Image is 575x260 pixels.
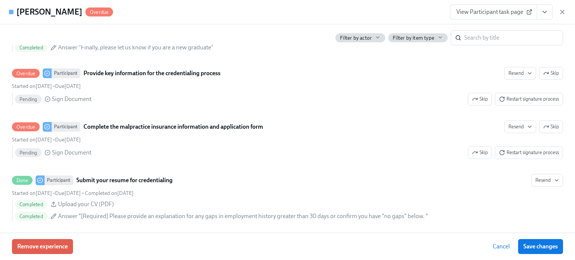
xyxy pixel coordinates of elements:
span: Filter by actor [340,34,372,42]
span: Save changes [523,243,558,250]
span: Completed [15,214,48,219]
span: Completed [15,202,48,207]
div: • [12,136,81,143]
span: Pending [15,150,42,156]
span: Wednesday, October 8th 2025, 7:00 am [55,83,81,89]
span: Wednesday, October 1st 2025, 7:01 am [12,83,52,89]
span: Resend [508,70,532,77]
button: Filter by actor [335,33,385,42]
button: Remove experience [12,239,73,254]
span: Answer "Finally, please let us know if you are a new graduate" [58,43,213,52]
button: OverdueParticipantProvide key information for the credentialing processSkipStarted on[DATE] •Due[... [504,67,536,80]
span: Skip [472,95,488,103]
span: Skip [543,70,559,77]
span: Filter by item type [393,34,434,42]
button: OverdueParticipantComplete the malpractice insurance information and application formResendStarte... [539,120,563,133]
span: Sign Document [52,149,91,157]
button: Cancel [487,239,515,254]
span: Restart signature process [499,95,559,103]
span: Cancel [493,243,510,250]
span: Overdue [12,71,40,76]
button: OverdueParticipantProvide key information for the credentialing processResendSkipStarted on[DATE]... [468,93,492,105]
span: Wednesday, October 1st 2025, 7:01 am [12,190,52,196]
div: Participant [52,122,80,132]
strong: Provide key information for the credentialing process [83,69,220,78]
button: OverdueParticipantComplete the malpractice insurance information and application formResendSkipSt... [495,146,563,159]
span: Skip [543,123,559,131]
button: OverdueParticipantComplete the malpractice insurance information and application formResendSkipSt... [468,146,492,159]
span: Wednesday, October 8th 2025, 7:00 am [55,190,81,196]
span: Skip [472,149,488,156]
span: Overdue [85,9,113,15]
span: Sign Document [52,95,91,103]
a: View Participant task page [450,4,537,19]
button: OverdueParticipantProvide key information for the credentialing processResendStarted on[DATE] •Du... [539,67,563,80]
div: • [12,83,81,90]
span: Completed [15,45,48,51]
span: Overdue [12,124,40,130]
div: Participant [52,68,80,78]
strong: Complete the malpractice insurance information and application form [83,122,263,131]
button: OverdueParticipantComplete the malpractice insurance information and application formSkipStarted ... [504,120,536,133]
strong: Submit your resume for credentialing [76,176,173,185]
span: Resend [508,123,532,131]
div: Participant [45,175,73,185]
div: • • [12,190,134,197]
span: Wednesday, October 8th 2025, 7:00 am [55,137,81,143]
span: Friday, October 3rd 2025, 10:05 am [85,190,134,196]
span: Resend [535,177,559,184]
button: OverdueParticipantProvide key information for the credentialing processResendSkipStarted on[DATE]... [495,93,563,105]
span: Restart signature process [499,149,559,156]
span: Wednesday, October 1st 2025, 7:01 am [12,137,52,143]
span: View Participant task page [456,8,531,16]
span: Answer "[Required] Please provide an explanation for any gaps in employment history greater than ... [58,212,428,220]
span: Done [12,178,33,183]
button: DoneParticipantSubmit your resume for credentialingStarted on[DATE] •Due[DATE] • Completed on[DAT... [531,174,563,187]
button: Save changes [518,239,563,254]
button: Filter by item type [388,33,448,42]
h4: [PERSON_NAME] [16,6,82,18]
span: Remove experience [17,243,68,250]
input: Search by title [464,30,563,45]
button: View task page [537,4,553,19]
span: Pending [15,97,42,102]
span: Upload your CV (PDF) [58,200,114,208]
